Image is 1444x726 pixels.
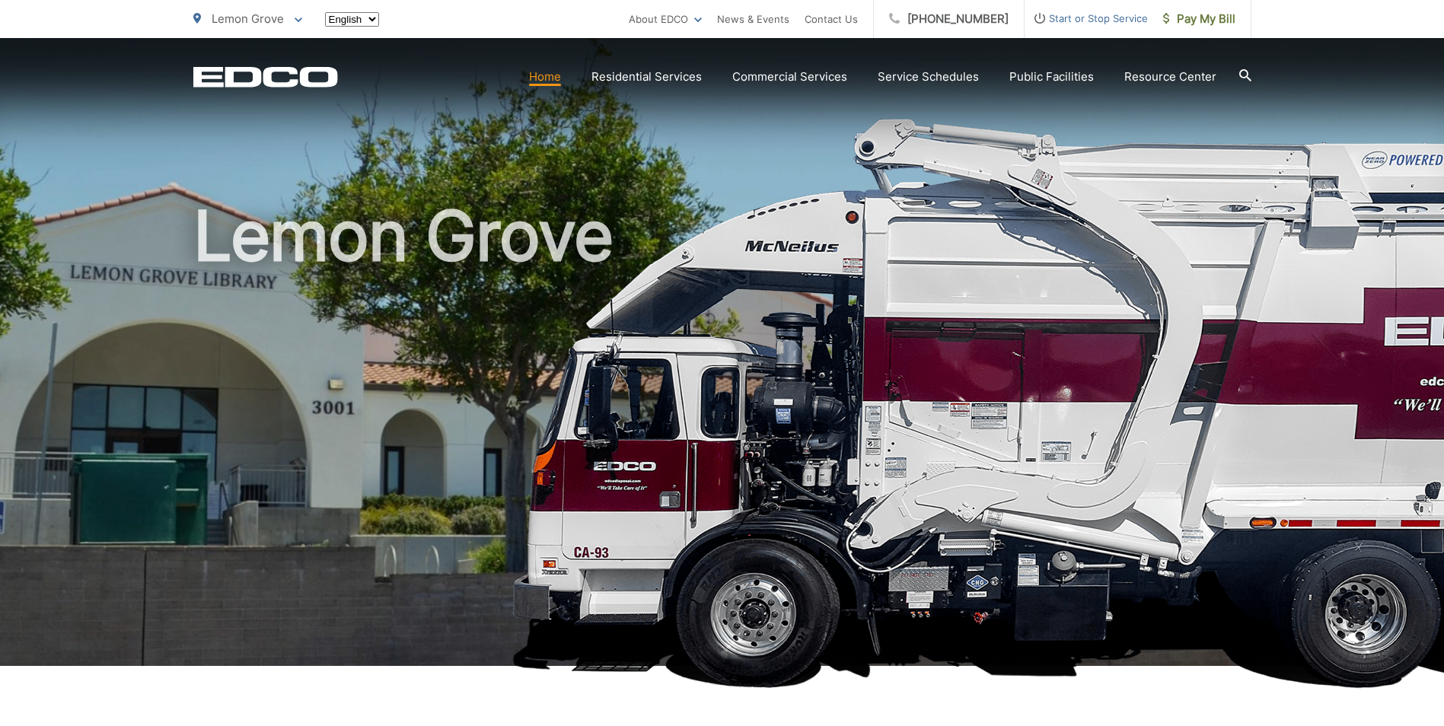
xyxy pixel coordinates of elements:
h1: Lemon Grove [193,198,1251,680]
span: Lemon Grove [212,11,284,26]
a: Service Schedules [878,68,979,86]
select: Select a language [325,12,379,27]
a: Contact Us [805,10,858,28]
a: Resource Center [1124,68,1216,86]
a: Public Facilities [1009,68,1094,86]
a: EDCD logo. Return to the homepage. [193,66,338,88]
a: Commercial Services [732,68,847,86]
a: News & Events [717,10,789,28]
a: Home [529,68,561,86]
a: About EDCO [629,10,702,28]
span: Pay My Bill [1163,10,1235,28]
a: Residential Services [591,68,702,86]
